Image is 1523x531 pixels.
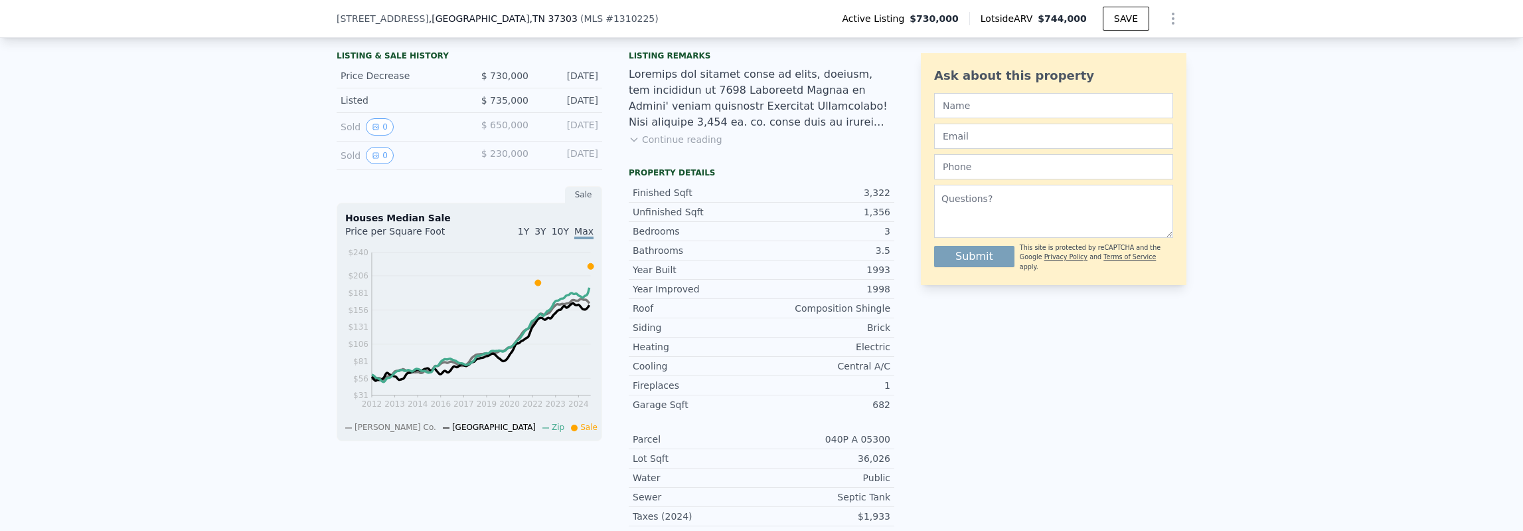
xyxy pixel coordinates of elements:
div: Sewer [633,490,761,504]
div: 1 [761,379,890,392]
input: Email [934,124,1173,149]
span: , [GEOGRAPHIC_DATA] [429,12,578,25]
tspan: 2013 [384,399,405,409]
a: Terms of Service [1103,253,1156,261]
div: $1,933 [761,510,890,523]
div: 3.5 [761,244,890,257]
div: [DATE] [539,94,598,107]
button: View historical data [366,118,394,136]
tspan: $56 [353,374,368,383]
div: Central A/C [761,360,890,373]
div: Ask about this property [934,66,1173,85]
span: # 1310225 [605,13,655,24]
tspan: $206 [348,271,368,280]
input: Name [934,93,1173,118]
div: Roof [633,302,761,315]
button: SAVE [1103,7,1149,31]
span: 10Y [552,226,569,237]
div: Sold [341,118,459,136]
div: ( ) [580,12,659,25]
div: Brick [761,321,890,334]
div: 040P A 05300 [761,433,890,446]
span: Sale [580,423,598,432]
div: Electric [761,340,890,354]
div: Lot Sqft [633,452,761,465]
div: Property details [629,167,894,178]
span: $ 730,000 [481,70,528,81]
span: 3Y [534,226,546,237]
button: Continue reading [629,133,722,146]
span: [PERSON_NAME] Co. [355,423,436,432]
div: Year Improved [633,282,761,296]
span: Zip [552,423,564,432]
span: $ 650,000 [481,120,528,130]
tspan: 2023 [546,399,566,409]
tspan: $106 [348,340,368,349]
div: Heating [633,340,761,354]
div: Bathrooms [633,244,761,257]
span: $730,000 [910,12,959,25]
tspan: $181 [348,288,368,298]
div: Price Decrease [341,69,459,82]
tspan: 2019 [477,399,497,409]
div: [DATE] [539,69,598,82]
tspan: 2016 [431,399,451,409]
a: Privacy Policy [1044,253,1087,261]
button: Submit [934,246,1014,267]
input: Phone [934,154,1173,179]
span: [GEOGRAPHIC_DATA] [452,423,536,432]
tspan: 2014 [408,399,428,409]
span: , TN 37303 [529,13,577,24]
div: 3 [761,225,890,238]
div: Bedrooms [633,225,761,238]
button: View historical data [366,147,394,164]
div: Sale [565,186,602,203]
div: Cooling [633,360,761,373]
tspan: 2012 [362,399,382,409]
div: Parcel [633,433,761,446]
button: Show Options [1160,5,1186,32]
tspan: 2020 [500,399,521,409]
div: Siding [633,321,761,334]
div: Public [761,471,890,484]
span: $ 230,000 [481,148,528,159]
div: Listed [341,94,459,107]
div: Unfinished Sqft [633,205,761,219]
div: Houses Median Sale [345,211,594,225]
span: Lotside ARV [981,12,1038,25]
tspan: $81 [353,357,368,366]
tspan: $31 [353,391,368,401]
span: Active Listing [842,12,910,25]
span: 1Y [518,226,529,237]
div: 1993 [761,263,890,276]
div: Taxes (2024) [633,510,761,523]
div: [DATE] [539,118,598,136]
div: Fireplaces [633,379,761,392]
div: Septic Tank [761,490,890,504]
div: 36,026 [761,452,890,465]
div: [DATE] [539,147,598,164]
div: Garage Sqft [633,398,761,411]
div: Water [633,471,761,484]
span: Max [574,226,594,239]
span: $ 735,000 [481,95,528,106]
span: MLS [584,13,603,24]
div: 1,356 [761,205,890,219]
div: Price per Square Foot [345,225,469,246]
div: 3,322 [761,186,890,199]
tspan: 2017 [453,399,474,409]
div: Finished Sqft [633,186,761,199]
div: 682 [761,398,890,411]
div: This site is protected by reCAPTCHA and the Google and apply. [1020,243,1173,272]
div: 1998 [761,282,890,296]
div: LISTING & SALE HISTORY [337,51,602,64]
div: Listing remarks [629,51,894,61]
div: Sold [341,147,459,164]
div: Year Built [633,263,761,276]
tspan: 2022 [522,399,543,409]
tspan: $131 [348,323,368,332]
div: Composition Shingle [761,302,890,315]
tspan: $156 [348,306,368,315]
tspan: 2024 [568,399,589,409]
span: $744,000 [1038,13,1087,24]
